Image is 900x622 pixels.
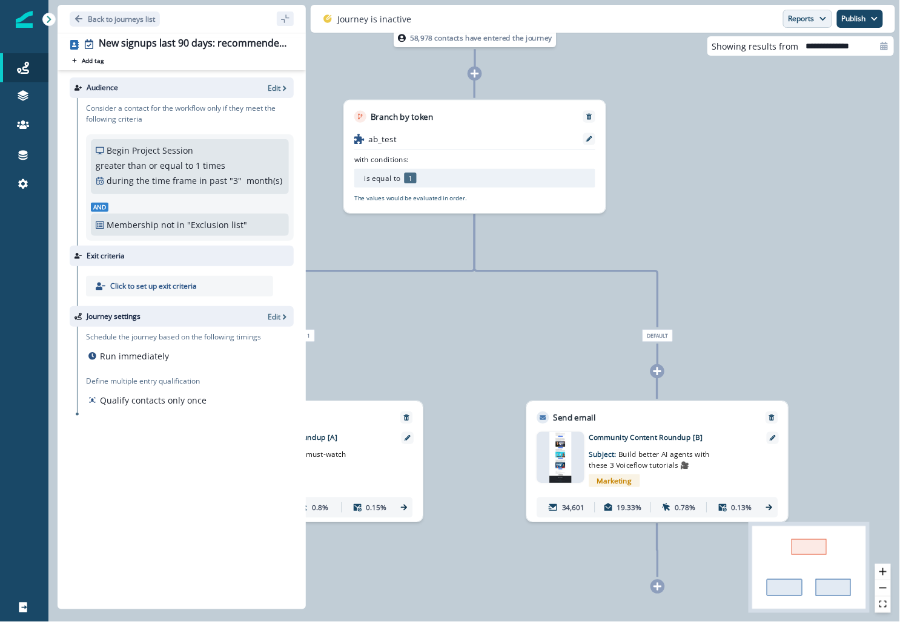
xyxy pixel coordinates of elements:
div: Send emailRemoveemail asset unavailableCommunity Content Roundup [A]Subject: Get inspired: 3 must... [161,401,424,522]
p: Journey settings [87,311,141,322]
p: Send email [553,411,595,424]
p: during the time frame [107,174,197,187]
p: Membership [107,218,159,231]
p: with conditions: [354,154,409,165]
p: 1 [196,159,200,172]
button: Publish [837,10,883,28]
p: Subject: [589,443,716,471]
p: " 3 " [230,174,242,187]
button: Add tag [70,56,106,65]
p: Begin Project Session [107,144,193,157]
p: Exit criteria [87,250,125,261]
p: Audience [87,82,118,93]
span: is equal to 1 [270,329,314,342]
p: 0.8% [312,502,328,513]
p: "Exclusion list" [187,218,268,231]
img: Inflection [16,11,33,28]
button: Remove [764,414,780,421]
div: Send emailRemoveemail asset unavailableCommunity Content Roundup [B]Subject: Build better AI agen... [526,401,789,522]
span: And [91,203,108,212]
p: Schedule the journey based on the following timings [86,332,261,342]
p: Branch by token [371,111,434,123]
p: in past [199,174,227,187]
span: Build better AI agents with these 3 Voiceflow tutorials 🎥 [589,450,710,470]
span: Get inspired: 3 must-watch Voiceflow tutorials 🎥 [223,450,346,470]
p: Qualify contacts only once [100,394,207,407]
p: greater than or equal to [96,159,193,172]
g: Edge from 112d38c3-5ab7-45e9-8e6f-cddfb185f83c to node-edge-labelab80d998-253b-419d-8c84-72be22af... [474,215,657,327]
p: 0.13% [731,502,752,513]
p: Back to journeys list [88,14,155,24]
button: Remove [581,113,597,120]
p: 34,601 [562,502,584,513]
p: Run immediately [100,350,169,362]
p: Community Content Roundup [A] [223,432,387,443]
p: ab_test [368,133,396,145]
button: Reports [783,10,832,28]
p: Journey is inactive [337,13,411,25]
p: Consider a contact for the workflow only if they meet the following criteria [86,103,294,125]
span: Default [643,329,673,342]
button: zoom in [875,564,891,580]
button: fit view [875,597,891,613]
p: Showing results from [712,40,799,53]
p: Community Content Roundup [B] [589,432,752,443]
div: Default [560,329,756,342]
button: Edit [268,312,289,322]
p: Click to set up exit criteria [110,281,197,292]
p: is equal to [365,172,400,183]
img: email asset unavailable [549,432,572,483]
p: times [203,159,225,172]
button: sidebar collapse toggle [277,11,294,26]
button: zoom out [875,580,891,597]
p: Edit [268,83,280,93]
button: Go back [70,11,160,27]
p: 0.78% [675,502,696,513]
p: Edit [268,312,280,322]
g: Edge from 1dfea843-1c77-41e4-82dd-a61be1eea8fc to node-add-under-ab80d998-253b-419d-8c84-72be22af... [657,523,658,577]
p: month(s) [247,174,282,187]
span: Marketing [589,474,640,487]
div: is equal to 1 [194,329,391,342]
p: 0.15% [366,502,386,513]
p: 58,978 contacts have entered the journey [410,32,552,43]
p: 1 [405,172,417,183]
p: The values would be evaluated in order. [354,194,467,203]
g: Edge from 112d38c3-5ab7-45e9-8e6f-cddfb185f83c to node-edge-label0e851efb-a671-490c-9672-433cc817... [293,215,475,327]
button: Edit [268,83,289,93]
p: Define multiple entry qualification [86,376,209,387]
p: Subject: [223,443,351,471]
p: Add tag [82,57,104,64]
div: 58,978 contacts have entered the journey [377,28,573,47]
p: 19.33% [617,502,641,513]
p: not in [161,218,185,231]
button: Remove [399,414,415,421]
div: Branch by tokenRemoveab_testwith conditions:is equal to 1The values would be evaluated in order. [343,100,606,214]
div: New signups last 90 days: recommended community tutorials [99,38,289,51]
